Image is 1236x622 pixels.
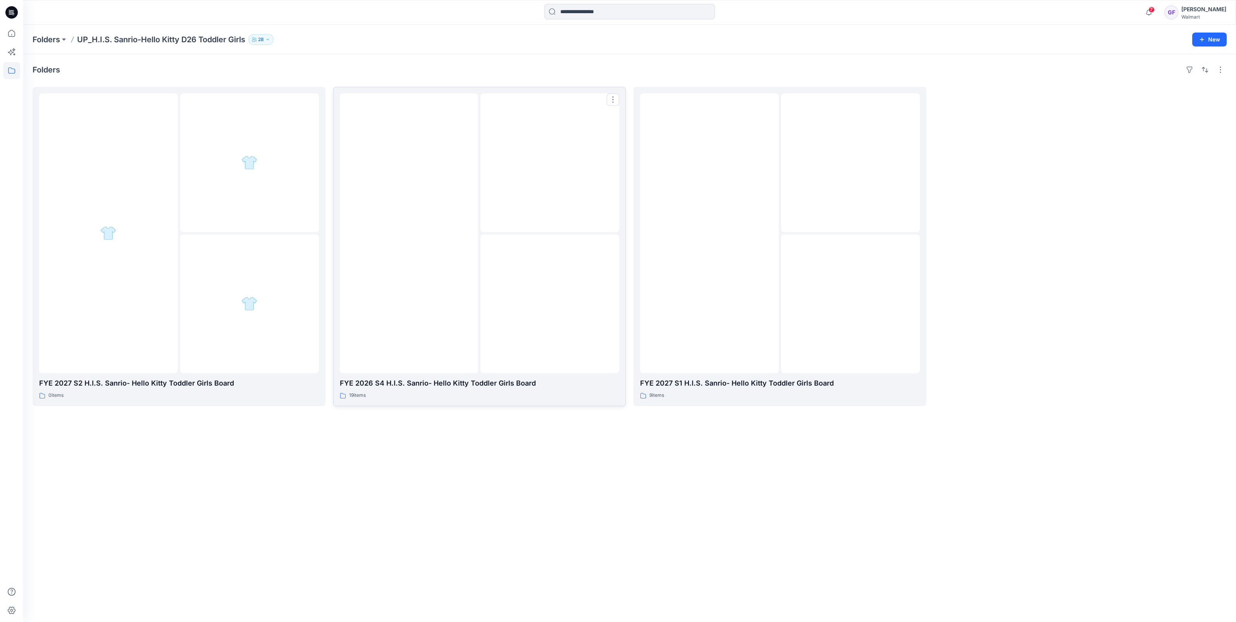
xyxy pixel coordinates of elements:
p: 28 [258,35,264,44]
button: 28 [248,34,274,45]
h4: Folders [33,65,60,74]
img: folder 2 [241,155,257,171]
p: 0 items [48,391,64,400]
div: [PERSON_NAME] [1181,5,1226,14]
p: 19 items [349,391,366,400]
p: UP_H.I.S. Sanrio-Hello Kitty D26 Toddler Girls [77,34,245,45]
img: folder 3 [241,296,257,312]
p: FYE 2027 S2 H.I.S. Sanrio- Hello Kitty Toddler Girls Board [39,378,319,389]
a: folder 1folder 2folder 3FYE 2026 S4 H.I.S. Sanrio- Hello Kitty Toddler Girls Board19items [333,87,626,406]
p: 9 items [649,391,664,400]
button: New [1192,33,1227,47]
div: Walmart [1181,14,1226,20]
img: folder 1 [100,225,116,241]
div: GF [1164,5,1178,19]
p: FYE 2026 S4 H.I.S. Sanrio- Hello Kitty Toddler Girls Board [340,378,620,389]
a: Folders [33,34,60,45]
a: folder 1folder 2folder 3FYE 2027 S1 H.I.S. Sanrio- Hello Kitty Toddler Girls Board9items [633,87,926,406]
p: FYE 2027 S1 H.I.S. Sanrio- Hello Kitty Toddler Girls Board [640,378,920,389]
span: 7 [1148,7,1155,13]
a: folder 1folder 2folder 3FYE 2027 S2 H.I.S. Sanrio- Hello Kitty Toddler Girls Board0items [33,87,325,406]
